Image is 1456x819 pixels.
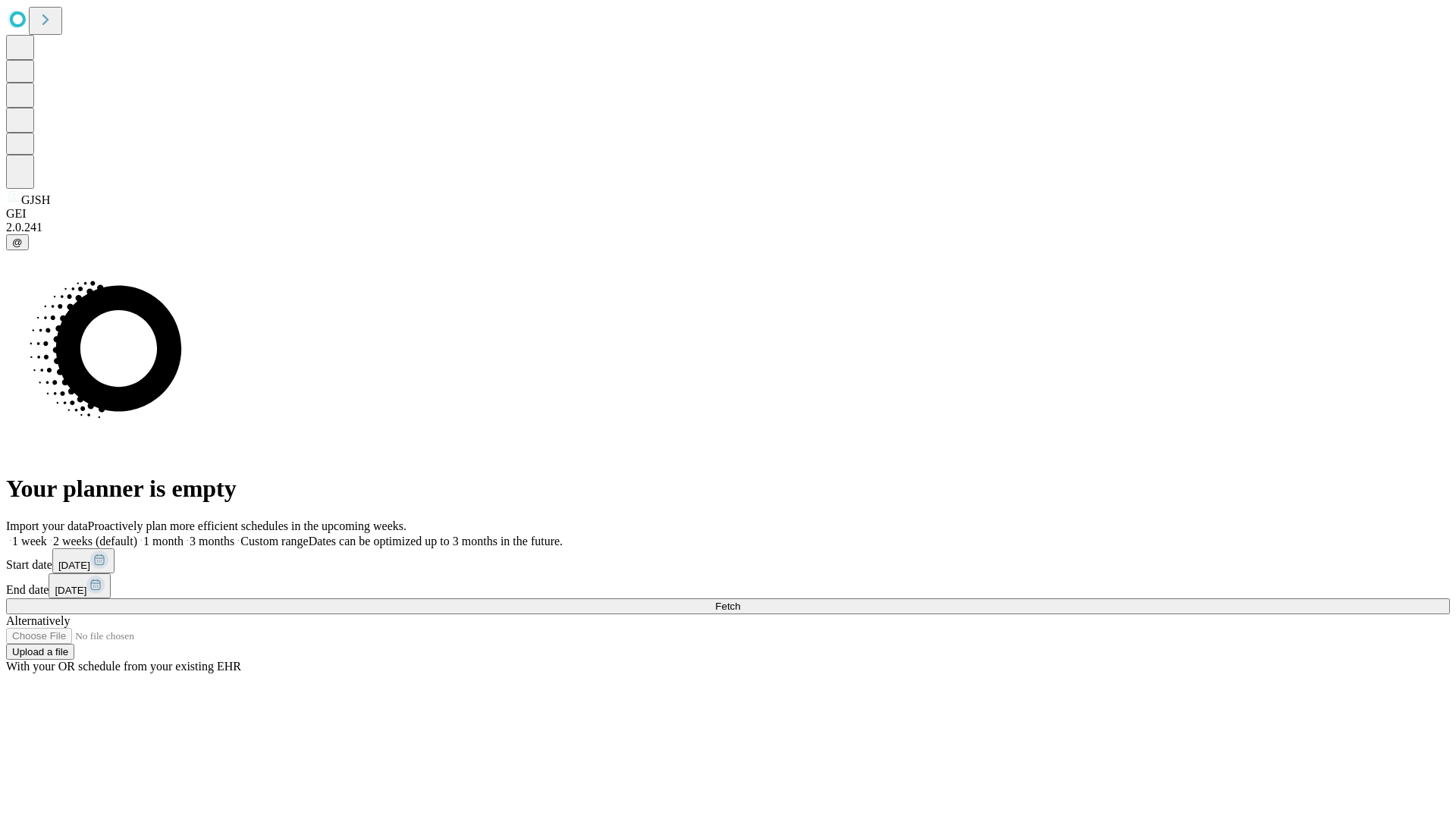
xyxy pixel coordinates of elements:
button: @ [6,234,29,250]
span: GJSH [21,193,50,206]
span: [DATE] [55,585,86,596]
span: 1 month [143,535,184,548]
h1: Your planner is empty [6,475,1450,503]
div: End date [6,573,1450,598]
button: Upload a file [6,644,74,660]
span: 2 weeks (default) [53,535,137,548]
button: Fetch [6,598,1450,614]
div: 2.0.241 [6,221,1450,234]
span: Alternatively [6,614,70,627]
span: 1 week [12,535,47,548]
div: Start date [6,548,1450,573]
span: Import your data [6,519,88,532]
button: [DATE] [52,548,115,573]
span: Fetch [715,601,740,612]
span: Custom range [240,535,308,548]
span: Dates can be optimized up to 3 months in the future. [309,535,563,548]
span: [DATE] [58,560,90,571]
span: 3 months [190,535,234,548]
div: GEI [6,207,1450,221]
span: @ [12,237,23,248]
span: With your OR schedule from your existing EHR [6,660,241,673]
span: Proactively plan more efficient schedules in the upcoming weeks. [88,519,406,532]
button: [DATE] [49,573,111,598]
